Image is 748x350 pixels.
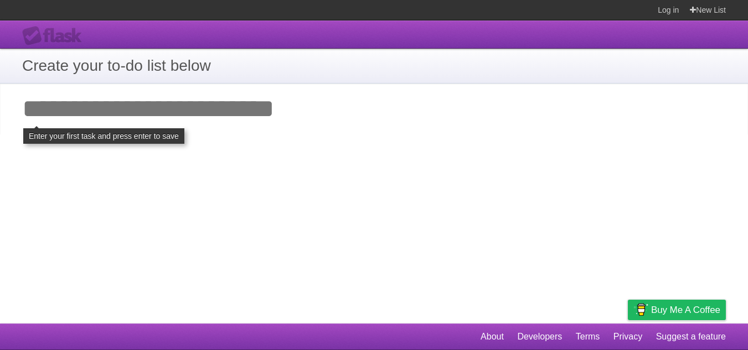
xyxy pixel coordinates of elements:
a: Suggest a feature [656,326,726,347]
img: Buy me a coffee [633,300,648,319]
a: Buy me a coffee [628,300,726,320]
h1: Create your to-do list below [22,54,726,77]
span: Buy me a coffee [651,300,720,320]
a: Terms [576,326,600,347]
a: About [481,326,504,347]
div: Flask [22,26,89,46]
a: Privacy [613,326,642,347]
a: Developers [517,326,562,347]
